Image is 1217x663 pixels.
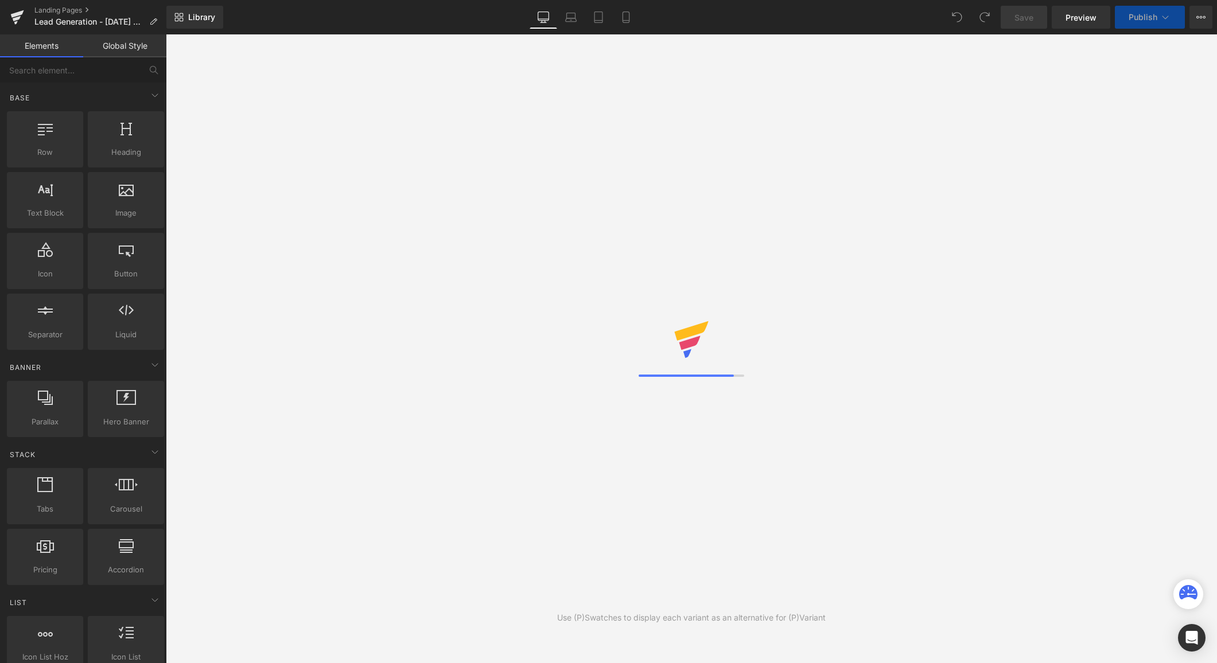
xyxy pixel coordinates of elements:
[91,651,161,663] span: Icon List
[585,6,612,29] a: Tablet
[10,503,80,515] span: Tabs
[1052,6,1110,29] a: Preview
[1189,6,1212,29] button: More
[9,449,37,460] span: Stack
[9,597,28,608] span: List
[9,362,42,373] span: Banner
[1129,13,1157,22] span: Publish
[91,503,161,515] span: Carousel
[973,6,996,29] button: Redo
[91,146,161,158] span: Heading
[166,6,223,29] a: New Library
[188,12,215,22] span: Library
[91,564,161,576] span: Accordion
[91,207,161,219] span: Image
[9,92,31,103] span: Base
[10,207,80,219] span: Text Block
[10,564,80,576] span: Pricing
[34,6,166,15] a: Landing Pages
[612,6,640,29] a: Mobile
[91,268,161,280] span: Button
[34,17,145,26] span: Lead Generation - [DATE] 22:30:49
[91,416,161,428] span: Hero Banner
[1014,11,1033,24] span: Save
[83,34,166,57] a: Global Style
[1115,6,1185,29] button: Publish
[557,611,826,624] div: Use (P)Swatches to display each variant as an alternative for (P)Variant
[530,6,557,29] a: Desktop
[557,6,585,29] a: Laptop
[10,416,80,428] span: Parallax
[10,146,80,158] span: Row
[1178,624,1206,652] div: Open Intercom Messenger
[91,329,161,341] span: Liquid
[10,651,80,663] span: Icon List Hoz
[10,268,80,280] span: Icon
[10,329,80,341] span: Separator
[946,6,969,29] button: Undo
[1066,11,1097,24] span: Preview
